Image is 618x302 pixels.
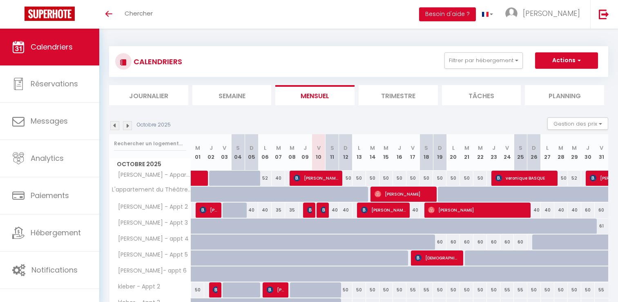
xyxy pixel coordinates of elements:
th: 22 [473,134,487,171]
abbr: L [358,144,360,152]
span: [PERSON_NAME] - Appt 2 [111,203,190,212]
th: 01 [191,134,205,171]
abbr: L [546,144,549,152]
div: 40 [272,171,285,186]
abbr: M [370,144,375,152]
abbr: M [290,144,294,152]
span: Réservations [31,79,78,89]
div: 50 [541,282,554,297]
div: 50 [568,282,581,297]
abbr: S [424,144,428,152]
abbr: J [303,144,307,152]
div: 50 [366,282,379,297]
th: 27 [541,134,554,171]
div: 55 [595,282,608,297]
abbr: M [572,144,577,152]
span: Chercher [125,9,153,18]
div: 60 [500,234,514,250]
th: 05 [245,134,258,171]
abbr: L [452,144,455,152]
th: 07 [272,134,285,171]
th: 12 [339,134,353,171]
abbr: S [330,144,334,152]
div: 40 [245,203,258,218]
th: 11 [326,134,339,171]
abbr: J [586,144,589,152]
div: 55 [419,282,433,297]
span: Hébergement [31,228,81,238]
div: 52 [258,171,272,186]
abbr: M [276,144,281,152]
div: 40 [541,203,554,218]
abbr: S [236,144,240,152]
span: [PERSON_NAME] [375,186,433,202]
span: [PERSON_NAME] - Appt 3 [111,219,190,228]
abbr: D [532,144,536,152]
button: Actions [535,52,598,69]
div: 50 [473,171,487,186]
span: [PERSON_NAME] [200,202,218,218]
span: kleber - Appt 2 [111,282,162,291]
span: Octobre 2025 [109,158,191,170]
div: 50 [406,171,420,186]
span: [PERSON_NAME] [361,202,406,218]
li: Planning [525,85,604,105]
p: Octobre 2025 [137,121,171,129]
th: 13 [353,134,366,171]
span: [PERSON_NAME] - Appt 5 [111,250,190,259]
th: 02 [204,134,218,171]
span: [PERSON_NAME] [307,202,312,218]
span: [PERSON_NAME] - appt 4 [111,234,191,243]
abbr: M [384,144,388,152]
th: 25 [514,134,527,171]
span: Analytics [31,153,64,163]
div: 40 [568,203,581,218]
th: 29 [568,134,581,171]
th: 14 [366,134,379,171]
span: [PERSON_NAME] [428,202,527,218]
abbr: J [210,144,213,152]
div: 60 [514,234,527,250]
th: 06 [258,134,272,171]
div: 52 [568,171,581,186]
th: 31 [595,134,608,171]
abbr: D [438,144,442,152]
button: Filtrer par hébergement [444,52,523,69]
th: 21 [460,134,473,171]
div: 40 [527,203,541,218]
th: 17 [406,134,420,171]
abbr: V [505,144,509,152]
div: 50 [433,171,446,186]
span: veronique BASQUE [495,170,554,186]
span: Messages [31,116,68,126]
th: 28 [554,134,568,171]
th: 04 [231,134,245,171]
abbr: J [398,144,401,152]
span: [PERSON_NAME] [321,202,325,218]
button: Gestion des prix [547,117,608,130]
div: 35 [285,203,299,218]
div: 50 [460,282,473,297]
button: Besoin d'aide ? [419,7,476,21]
th: 30 [581,134,595,171]
li: Trimestre [359,85,438,105]
img: Super Booking [25,7,75,21]
li: Semaine [192,85,272,105]
div: 60 [433,234,446,250]
img: logout [599,9,609,19]
div: 55 [514,282,527,297]
div: 55 [500,282,514,297]
th: 26 [527,134,541,171]
div: 40 [554,203,568,218]
div: 40 [339,203,353,218]
th: 23 [487,134,500,171]
div: 50 [353,171,366,186]
span: L'appartement du Théâtre — en plein centre-ville de [GEOGRAPHIC_DATA] [111,187,192,193]
li: Journalier [109,85,188,105]
div: 50 [473,282,487,297]
img: ... [505,7,518,20]
abbr: M [558,144,563,152]
th: 24 [500,134,514,171]
abbr: M [478,144,483,152]
span: Calendriers [31,42,73,52]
